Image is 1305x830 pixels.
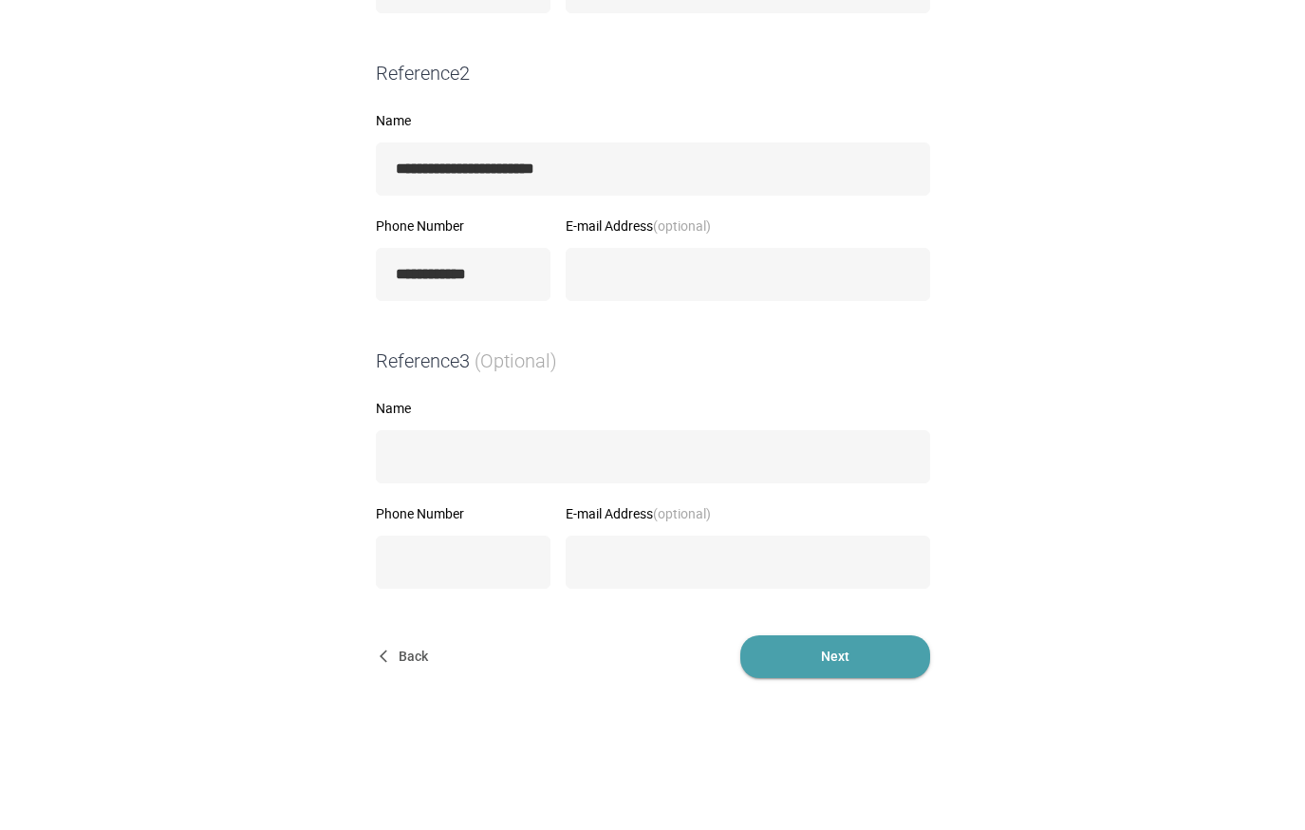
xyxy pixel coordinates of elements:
[376,635,437,678] button: Back
[376,402,930,415] label: Name
[475,349,557,372] span: (Optional)
[566,504,711,522] span: E-mail Address
[368,60,938,87] div: Reference 2
[566,217,711,235] span: E-mail Address
[653,504,711,522] strong: (optional)
[376,219,550,233] label: Phone Number
[368,348,938,375] div: Reference 3
[376,114,930,127] label: Name
[376,507,550,520] label: Phone Number
[653,217,711,235] strong: (optional)
[740,635,930,678] button: Next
